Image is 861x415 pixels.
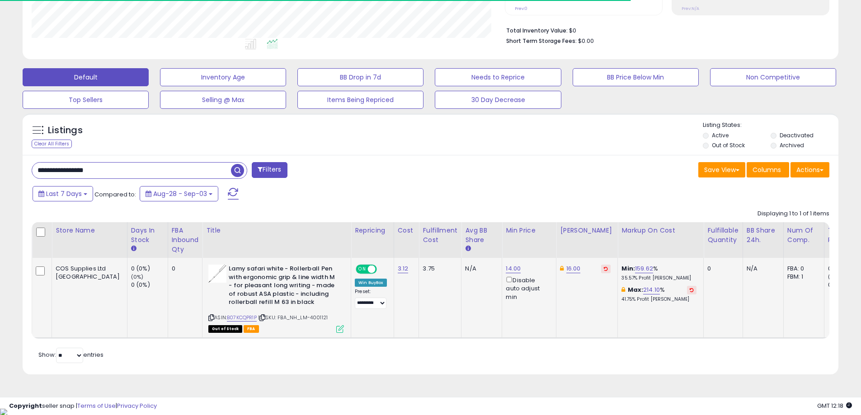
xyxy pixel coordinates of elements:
span: Columns [753,165,781,174]
small: (0%) [828,273,841,280]
img: 21PBPAOBkmL._SL40_.jpg [208,265,226,283]
div: Title [206,226,347,235]
p: Listing States: [703,121,838,130]
div: 0 [707,265,735,273]
div: Fulfillable Quantity [707,226,739,245]
button: Inventory Age [160,68,286,86]
label: Deactivated [780,131,814,139]
div: Days In Stock [131,226,164,245]
div: BB Share 24h. [747,226,780,245]
small: (0%) [131,273,144,280]
small: Prev: N/A [682,6,699,11]
a: Privacy Policy [117,401,157,410]
span: $0.00 [578,37,594,45]
a: 159.62 [635,264,653,273]
div: Num of Comp. [787,226,820,245]
button: Non Competitive [710,68,836,86]
h5: Listings [48,124,83,137]
button: BB Drop in 7d [297,68,423,86]
div: Total Rev. [828,226,861,245]
a: 3.12 [398,264,409,273]
p: 41.75% Profit [PERSON_NAME] [621,296,696,303]
button: Filters [252,162,287,178]
span: ON [357,266,368,273]
b: Total Inventory Value: [506,27,568,34]
div: ASIN: [208,265,344,331]
label: Active [712,131,729,139]
span: Compared to: [94,190,136,199]
div: [PERSON_NAME] [560,226,614,235]
small: Days In Stock. [131,245,136,253]
div: Store Name [56,226,123,235]
div: seller snap | | [9,402,157,410]
button: Save View [698,162,745,177]
div: % [621,265,696,281]
div: Disable auto adjust min [506,275,549,301]
button: Needs to Reprice [435,68,561,86]
button: Last 7 Days [33,186,93,201]
b: Lamy safari white - Rollerball Pen with ergonomic grip & line width M - for pleasant long writing... [229,265,339,309]
div: 3.75 [423,265,454,273]
strong: Copyright [9,401,42,410]
small: Prev: 0 [515,6,527,11]
label: Archived [780,141,804,149]
div: FBA: 0 [787,265,817,273]
a: 14.00 [506,264,521,273]
div: Min Price [506,226,552,235]
span: Show: entries [38,350,104,359]
button: 30 Day Decrease [435,91,561,109]
div: % [621,286,696,303]
li: $0 [506,24,823,35]
div: 0 (0%) [131,265,168,273]
div: Cost [398,226,415,235]
div: N/A [747,265,776,273]
th: The percentage added to the cost of goods (COGS) that forms the calculator for Min & Max prices. [618,222,704,258]
span: FBA [244,325,259,333]
a: B07KCQPR1P [227,314,257,322]
b: Min: [621,264,635,273]
label: Out of Stock [712,141,745,149]
div: Fulfillment Cost [423,226,457,245]
div: Preset: [355,289,387,309]
div: FBM: 1 [787,273,817,281]
a: 16.00 [566,264,581,273]
button: Aug-28 - Sep-03 [140,186,218,201]
div: Displaying 1 to 1 of 1 items [757,210,829,218]
b: Short Term Storage Fees: [506,37,577,45]
button: Items Being Repriced [297,91,423,109]
button: Top Sellers [23,91,149,109]
div: Win BuyBox [355,279,387,287]
div: Markup on Cost [621,226,700,235]
div: 0 (0%) [131,281,168,289]
button: BB Price Below Min [573,68,699,86]
button: Default [23,68,149,86]
button: Actions [790,162,829,177]
div: Avg BB Share [465,226,498,245]
a: 214.10 [643,285,660,294]
div: N/A [465,265,495,273]
span: 2025-09-11 12:18 GMT [817,401,852,410]
div: COS Supplies Ltd [GEOGRAPHIC_DATA] [56,265,120,281]
span: OFF [376,266,390,273]
small: Avg BB Share. [465,245,470,253]
div: Repricing [355,226,390,235]
div: 0 [172,265,196,273]
span: Aug-28 - Sep-03 [153,189,207,198]
div: Clear All Filters [32,140,72,148]
button: Columns [747,162,789,177]
span: All listings that are currently out of stock and unavailable for purchase on Amazon [208,325,242,333]
div: FBA inbound Qty [172,226,199,254]
p: 35.57% Profit [PERSON_NAME] [621,275,696,281]
b: Max: [628,285,644,294]
span: | SKU: FBA_NH_LM-4001121 [258,314,328,321]
button: Selling @ Max [160,91,286,109]
a: Terms of Use [77,401,116,410]
span: Last 7 Days [46,189,82,198]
